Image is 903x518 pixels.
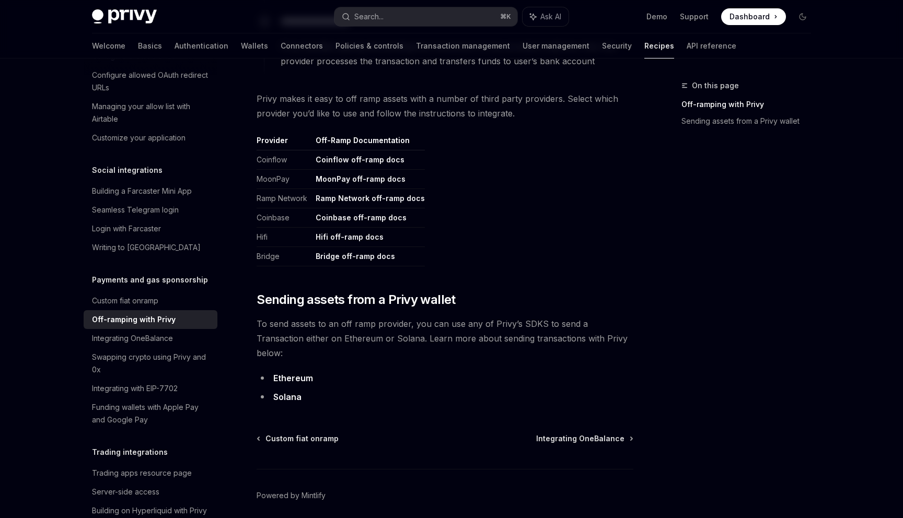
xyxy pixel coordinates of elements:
[84,464,217,482] a: Trading apps resource page
[334,7,517,26] button: Search...⌘K
[536,433,632,444] a: Integrating OneBalance
[646,11,667,22] a: Demo
[602,33,632,58] a: Security
[92,332,173,345] div: Integrating OneBalance
[84,97,217,128] a: Managing your allow list with Airtable
[257,291,456,308] span: Sending assets from a Privy wallet
[416,33,510,58] a: Transaction management
[257,91,633,121] span: Privy makes it easy to off ramp assets with a number of third party providers. Select which provi...
[316,213,407,222] a: Coinbase off-ramp docs
[92,295,158,307] div: Custom fiat onramp
[84,238,217,257] a: Writing to [GEOGRAPHIC_DATA]
[84,66,217,97] a: Configure allowed OAuth redirect URLs
[316,232,384,242] a: Hifi off-ramp docs
[92,204,179,216] div: Seamless Telegram login
[257,490,326,501] a: Powered by Mintlify
[730,11,770,22] span: Dashboard
[354,10,384,23] div: Search...
[257,135,311,150] th: Provider
[138,33,162,58] a: Basics
[794,8,811,25] button: Toggle dark mode
[84,379,217,398] a: Integrating with EIP-7702
[84,482,217,501] a: Server-side access
[257,150,311,170] td: Coinflow
[721,8,786,25] a: Dashboard
[84,329,217,348] a: Integrating OneBalance
[316,194,425,203] a: Ramp Network off-ramp docs
[540,11,561,22] span: Ask AI
[84,182,217,201] a: Building a Farcaster Mini App
[281,33,323,58] a: Connectors
[92,69,211,94] div: Configure allowed OAuth redirect URLs
[692,79,739,92] span: On this page
[257,170,311,189] td: MoonPay
[257,228,311,247] td: Hifi
[316,174,406,184] a: MoonPay off-ramp docs
[92,241,201,254] div: Writing to [GEOGRAPHIC_DATA]
[681,96,819,113] a: Off-ramping with Privy
[687,33,736,58] a: API reference
[92,132,186,144] div: Customize your application
[316,155,404,164] a: Coinflow off-ramp docs
[92,504,207,517] div: Building on Hyperliquid with Privy
[273,392,302,403] a: Solana
[84,348,217,379] a: Swapping crypto using Privy and 0x
[536,433,624,444] span: Integrating OneBalance
[92,382,178,395] div: Integrating with EIP-7702
[273,373,313,384] a: Ethereum
[92,100,211,125] div: Managing your allow list with Airtable
[84,128,217,147] a: Customize your application
[523,33,589,58] a: User management
[92,351,211,376] div: Swapping crypto using Privy and 0x
[92,446,168,458] h5: Trading integrations
[92,164,163,176] h5: Social integrations
[241,33,268,58] a: Wallets
[84,291,217,310] a: Custom fiat onramp
[335,33,403,58] a: Policies & controls
[92,274,208,286] h5: Payments and gas sponsorship
[92,9,157,24] img: dark logo
[84,310,217,329] a: Off-ramping with Privy
[92,401,211,426] div: Funding wallets with Apple Pay and Google Pay
[84,219,217,238] a: Login with Farcaster
[84,201,217,219] a: Seamless Telegram login
[311,135,425,150] th: Off-Ramp Documentation
[316,252,395,261] a: Bridge off-ramp docs
[265,433,339,444] span: Custom fiat onramp
[500,13,511,21] span: ⌘ K
[92,222,161,235] div: Login with Farcaster
[84,398,217,429] a: Funding wallets with Apple Pay and Google Pay
[92,185,192,197] div: Building a Farcaster Mini App
[681,113,819,129] a: Sending assets from a Privy wallet
[257,189,311,208] td: Ramp Network
[92,486,159,498] div: Server-side access
[258,433,339,444] a: Custom fiat onramp
[92,33,125,58] a: Welcome
[644,33,674,58] a: Recipes
[680,11,709,22] a: Support
[92,467,192,479] div: Trading apps resource page
[257,208,311,228] td: Coinbase
[257,316,633,360] span: To send assets to an off ramp provider, you can use any of Privy’s SDKS to send a Transaction eit...
[257,247,311,266] td: Bridge
[175,33,228,58] a: Authentication
[92,313,176,326] div: Off-ramping with Privy
[523,7,569,26] button: Ask AI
